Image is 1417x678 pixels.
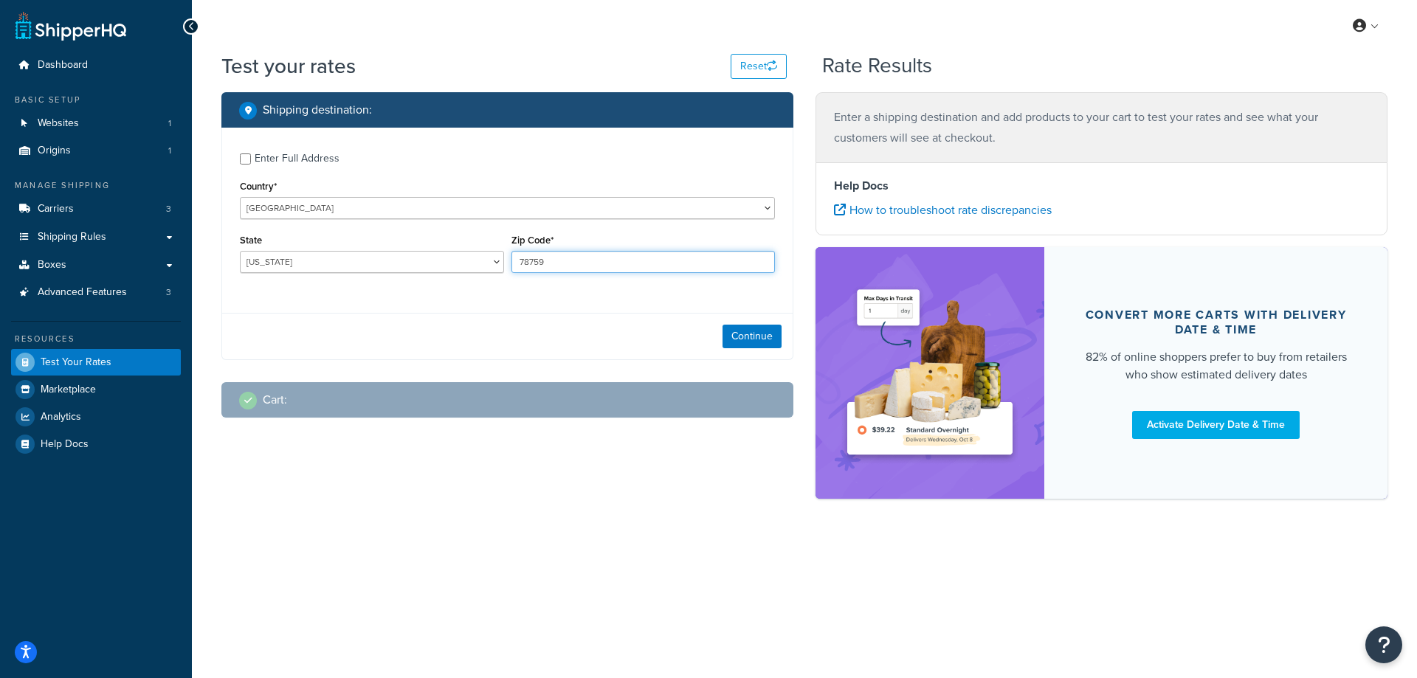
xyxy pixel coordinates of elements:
[11,376,181,403] a: Marketplace
[11,431,181,457] a: Help Docs
[38,203,74,215] span: Carriers
[38,231,106,243] span: Shipping Rules
[11,179,181,192] div: Manage Shipping
[1080,308,1352,337] div: Convert more carts with delivery date & time
[822,55,932,77] h2: Rate Results
[11,252,181,279] a: Boxes
[11,110,181,137] li: Websites
[240,153,251,165] input: Enter Full Address
[11,94,181,106] div: Basic Setup
[1080,348,1352,384] div: 82% of online shoppers prefer to buy from retailers who show estimated delivery dates
[221,52,356,80] h1: Test your rates
[834,107,1369,148] p: Enter a shipping destination and add products to your cart to test your rates and see what your c...
[38,145,71,157] span: Origins
[263,103,372,117] h2: Shipping destination :
[834,177,1369,195] h4: Help Docs
[11,52,181,79] a: Dashboard
[11,279,181,306] li: Advanced Features
[11,196,181,223] a: Carriers3
[38,59,88,72] span: Dashboard
[1132,411,1300,439] a: Activate Delivery Date & Time
[240,181,277,192] label: Country*
[11,279,181,306] a: Advanced Features3
[838,269,1022,477] img: feature-image-ddt-36eae7f7280da8017bfb280eaccd9c446f90b1fe08728e4019434db127062ab4.png
[168,117,171,130] span: 1
[255,148,339,169] div: Enter Full Address
[11,196,181,223] li: Carriers
[834,201,1052,218] a: How to troubleshoot rate discrepancies
[41,356,111,369] span: Test Your Rates
[38,259,66,271] span: Boxes
[11,137,181,165] a: Origins1
[723,325,782,348] button: Continue
[166,286,171,299] span: 3
[1365,626,1402,663] button: Open Resource Center
[38,286,127,299] span: Advanced Features
[41,384,96,396] span: Marketplace
[41,411,81,423] span: Analytics
[731,54,787,79] button: Reset
[11,404,181,430] a: Analytics
[168,145,171,157] span: 1
[166,203,171,215] span: 3
[41,438,89,451] span: Help Docs
[11,224,181,251] a: Shipping Rules
[11,110,181,137] a: Websites1
[38,117,79,130] span: Websites
[11,137,181,165] li: Origins
[263,393,287,407] h2: Cart :
[240,235,262,246] label: State
[11,349,181,376] a: Test Your Rates
[11,333,181,345] div: Resources
[511,235,554,246] label: Zip Code*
